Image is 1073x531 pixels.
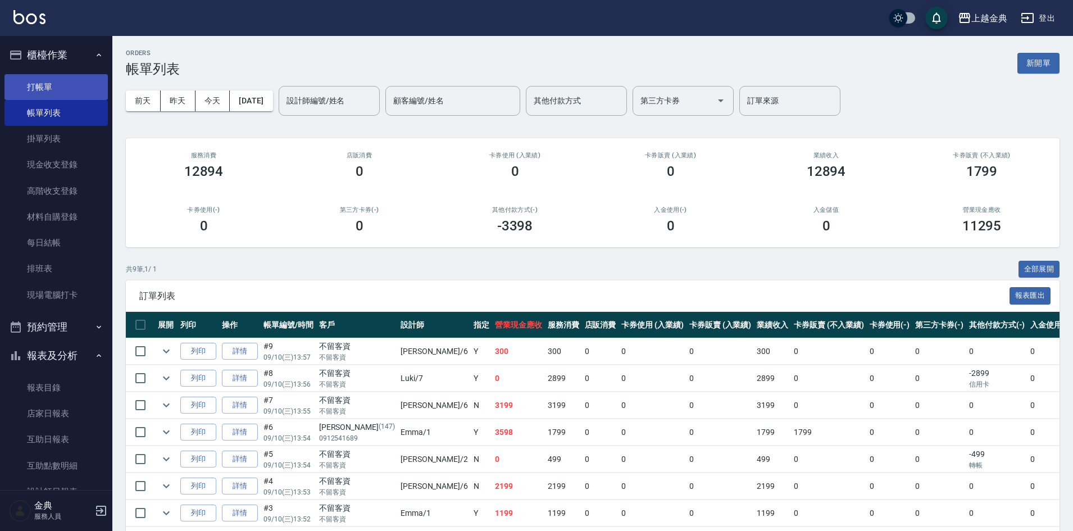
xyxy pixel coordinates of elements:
td: Y [471,338,492,365]
div: 不留客資 [319,502,395,514]
td: 0 [582,419,619,446]
p: (147) [379,421,395,433]
td: #3 [261,500,316,527]
p: 不留客資 [319,514,395,524]
button: 列印 [180,451,216,468]
td: [PERSON_NAME] /2 [398,446,471,473]
button: 全部展開 [1019,261,1060,278]
h3: 0 [822,218,830,234]
td: Y [471,419,492,446]
td: 0 [966,500,1028,527]
td: 1199 [545,500,582,527]
h3: 服務消費 [139,152,268,159]
a: 掛單列表 [4,126,108,152]
p: 09/10 (三) 13:56 [263,379,313,389]
td: 0 [966,338,1028,365]
td: [PERSON_NAME] /6 [398,473,471,500]
a: 詳情 [222,397,258,414]
button: 上越金典 [953,7,1012,30]
p: 轉帳 [969,460,1025,470]
td: 0 [686,500,754,527]
button: 列印 [180,397,216,414]
p: 09/10 (三) 13:54 [263,433,313,443]
h2: 其他付款方式(-) [451,206,579,214]
button: [DATE] [230,90,272,111]
a: 新開單 [1017,57,1060,68]
h3: 0 [511,164,519,179]
td: 0 [912,419,966,446]
td: 0 [867,473,913,500]
button: 登出 [1016,8,1060,29]
a: 詳情 [222,370,258,387]
h3: 12894 [807,164,846,179]
th: 卡券使用 (入業績) [619,312,686,338]
td: 1799 [791,419,866,446]
td: Emma /1 [398,500,471,527]
button: expand row [158,505,175,521]
p: 服務人員 [34,511,92,521]
td: 0 [791,392,866,419]
td: [PERSON_NAME] /6 [398,392,471,419]
td: 0 [867,338,913,365]
div: 上越金典 [971,11,1007,25]
td: 2199 [754,473,791,500]
td: 0 [582,446,619,473]
p: 09/10 (三) 13:55 [263,406,313,416]
td: #4 [261,473,316,500]
th: 展開 [155,312,178,338]
td: 0 [912,446,966,473]
div: 不留客資 [319,475,395,487]
th: 帳單編號/時間 [261,312,316,338]
a: 材料自購登錄 [4,204,108,230]
th: 業績收入 [754,312,791,338]
button: expand row [158,451,175,468]
td: 0 [582,473,619,500]
th: 第三方卡券(-) [912,312,966,338]
h3: 0 [356,164,363,179]
td: 0 [619,419,686,446]
td: 300 [754,338,791,365]
td: 0 [912,500,966,527]
h2: 店販消費 [295,152,424,159]
td: 0 [492,365,545,392]
div: 不留客資 [319,394,395,406]
td: 3199 [492,392,545,419]
td: 0 [686,365,754,392]
a: 排班表 [4,256,108,282]
a: 每日結帳 [4,230,108,256]
td: 1799 [754,419,791,446]
a: 詳情 [222,478,258,495]
a: 詳情 [222,424,258,441]
td: 2199 [545,473,582,500]
td: 0 [582,392,619,419]
td: 0 [966,419,1028,446]
button: 前天 [126,90,161,111]
td: Luki /7 [398,365,471,392]
td: Y [471,500,492,527]
h2: 營業現金應收 [917,206,1046,214]
td: 0 [492,446,545,473]
a: 打帳單 [4,74,108,100]
td: #6 [261,419,316,446]
th: 操作 [219,312,261,338]
td: 0 [791,446,866,473]
button: expand row [158,478,175,494]
p: 09/10 (三) 13:53 [263,487,313,497]
td: 0 [867,392,913,419]
th: 指定 [471,312,492,338]
p: 不留客資 [319,460,395,470]
h2: 入金儲值 [762,206,890,214]
button: expand row [158,370,175,387]
a: 互助點數明細 [4,453,108,479]
td: 0 [582,365,619,392]
a: 詳情 [222,343,258,360]
td: 2199 [492,473,545,500]
td: 1199 [492,500,545,527]
p: 不留客資 [319,406,395,416]
h2: ORDERS [126,49,180,57]
td: 300 [492,338,545,365]
a: 互助日報表 [4,426,108,452]
th: 服務消費 [545,312,582,338]
p: 09/10 (三) 13:54 [263,460,313,470]
div: [PERSON_NAME] [319,421,395,433]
